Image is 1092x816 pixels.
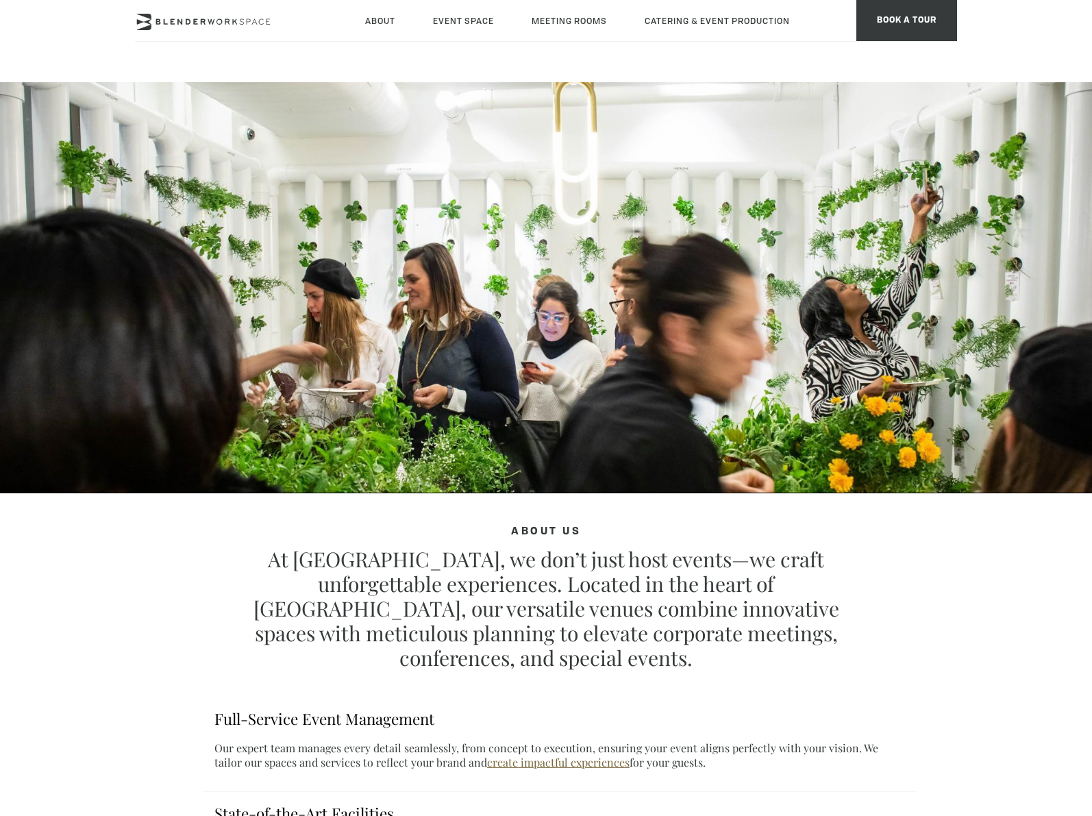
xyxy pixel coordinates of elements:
[214,741,905,769] p: Our expert team manages every detail seamlessly, from concept to execution, ensuring your event a...
[245,526,847,539] h4: About Us
[245,547,847,670] p: At [GEOGRAPHIC_DATA], we don’t just host events—we craft unforgettable experiences. Located in th...
[214,708,905,730] h3: Full-Service Event Management
[487,755,630,769] a: create impactful experiences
